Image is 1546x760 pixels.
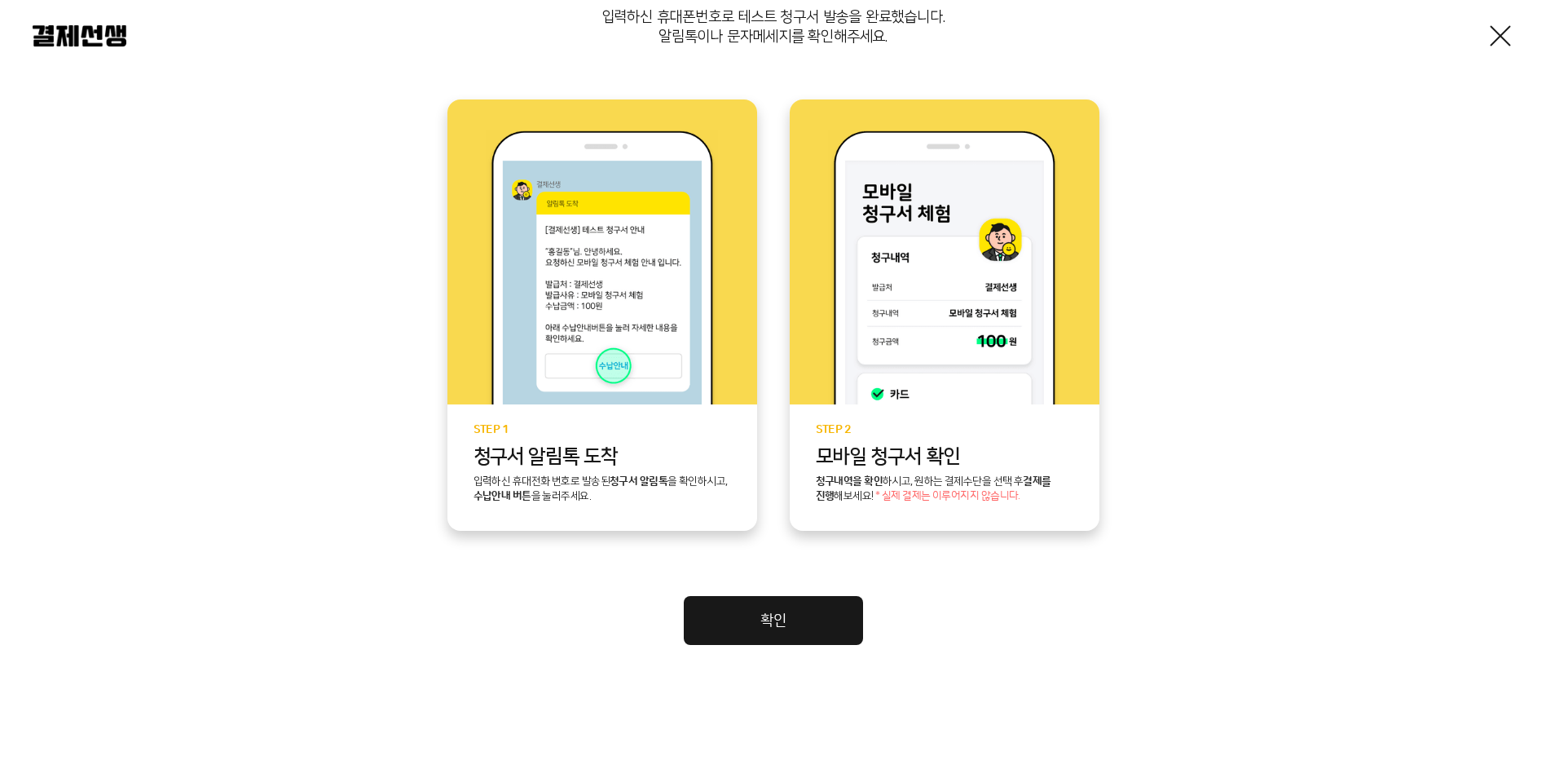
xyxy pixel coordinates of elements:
[875,491,1020,502] span: * 실제 결제는 이루어지지 않습니다.
[816,475,1051,502] b: 결제를 진행
[816,424,1073,436] p: STEP 2
[473,446,731,468] p: 청구서 알림톡 도착
[486,130,718,404] img: step1 이미지
[610,475,667,487] b: 청구서 알림톡
[816,475,1073,504] p: 하시고, 원하는 결제수단을 선택 후 해보세요!
[473,475,731,504] p: 입력하신 휴대전화 번호로 발송된 을 확인하시고, 을 눌러주세요.
[816,446,1073,468] p: 모바일 청구서 확인
[33,25,126,46] img: 결제선생
[816,475,883,487] b: 청구내역을 확인
[473,424,731,436] p: STEP 1
[473,490,531,502] b: 수납안내 버튼
[828,130,1060,404] img: step2 이미지
[684,596,863,645] a: 확인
